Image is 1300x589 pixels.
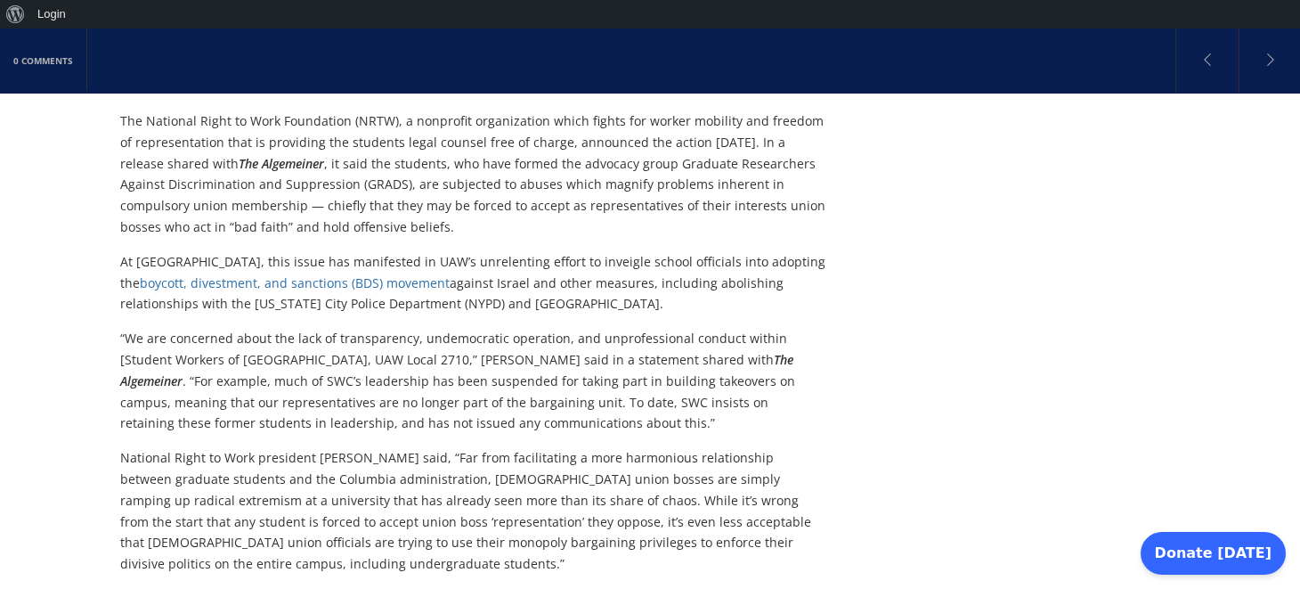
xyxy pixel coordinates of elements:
p: The National Right to Work Foundation (NRTW), a nonprofit organization which fights for worker mo... [120,110,826,238]
em: The Algemeiner [120,351,793,389]
a: boycott, divestment, and sanctions (BDS) movement [140,274,450,291]
p: National Right to Work president [PERSON_NAME] said, “Far from facilitating a more harmonious rel... [120,447,826,575]
em: The Algemeiner [239,155,324,172]
p: At [GEOGRAPHIC_DATA], this issue has manifested in UAW’s unrelenting effort to inveigle school of... [120,251,826,315]
p: “We are concerned about the lack of transparency, undemocratic operation, and unprofessional cond... [120,328,826,434]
